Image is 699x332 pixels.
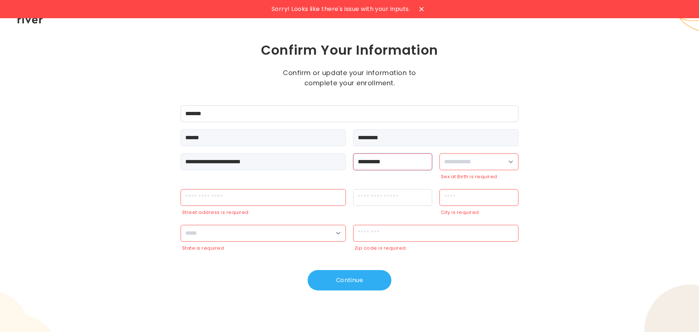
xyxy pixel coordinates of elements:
input: zipCode [353,225,518,242]
div: State is required. [182,243,346,253]
input: lastName [353,129,518,146]
input: employeeId [181,105,518,122]
input: apt [353,189,432,206]
input: city [439,189,518,206]
button: Continue [308,270,391,290]
div: City is required. [441,207,518,218]
p: Confirm or update your information to complete your enrollment. [268,68,431,88]
input: dateOfBirth [353,153,432,170]
div: Sex at Birth is required. [441,172,518,182]
h1: Confirm Your Information [181,42,518,59]
span: Sorry! Looks like there's issue with your inputs. [272,4,410,14]
input: firstName [181,129,346,146]
input: email [181,153,346,170]
div: Zip code is required. [355,243,518,253]
input: streetAddress [181,189,346,206]
div: Street address is required. [182,207,346,218]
